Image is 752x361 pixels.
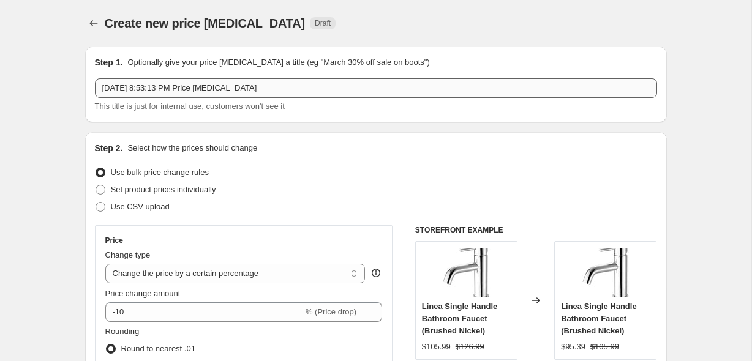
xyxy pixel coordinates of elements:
[422,341,451,353] div: $105.99
[127,56,429,69] p: Optionally give your price [MEDICAL_DATA] a title (eg "March 30% off sale on boots")
[105,250,151,259] span: Change type
[85,15,102,32] button: Price change jobs
[95,102,285,111] span: This title is just for internal use, customers won't see it
[581,248,630,297] img: VA10119-PC_80x.jpg
[105,327,140,336] span: Rounding
[306,307,356,316] span: % (Price drop)
[315,18,331,28] span: Draft
[111,185,216,194] span: Set product prices individually
[95,142,123,154] h2: Step 2.
[561,341,585,353] div: $95.39
[105,289,181,298] span: Price change amount
[105,302,303,322] input: -15
[105,236,123,245] h3: Price
[370,267,382,279] div: help
[111,168,209,177] span: Use bulk price change rules
[95,56,123,69] h2: Step 1.
[561,302,637,335] span: Linea Single Handle Bathroom Faucet (Brushed Nickel)
[121,344,195,353] span: Round to nearest .01
[590,341,619,353] strike: $105.99
[127,142,257,154] p: Select how the prices should change
[456,341,484,353] strike: $126.99
[111,202,170,211] span: Use CSV upload
[415,225,657,235] h6: STOREFRONT EXAMPLE
[422,302,498,335] span: Linea Single Handle Bathroom Faucet (Brushed Nickel)
[105,17,306,30] span: Create new price [MEDICAL_DATA]
[95,78,657,98] input: 30% off holiday sale
[442,248,491,297] img: VA10119-PC_80x.jpg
